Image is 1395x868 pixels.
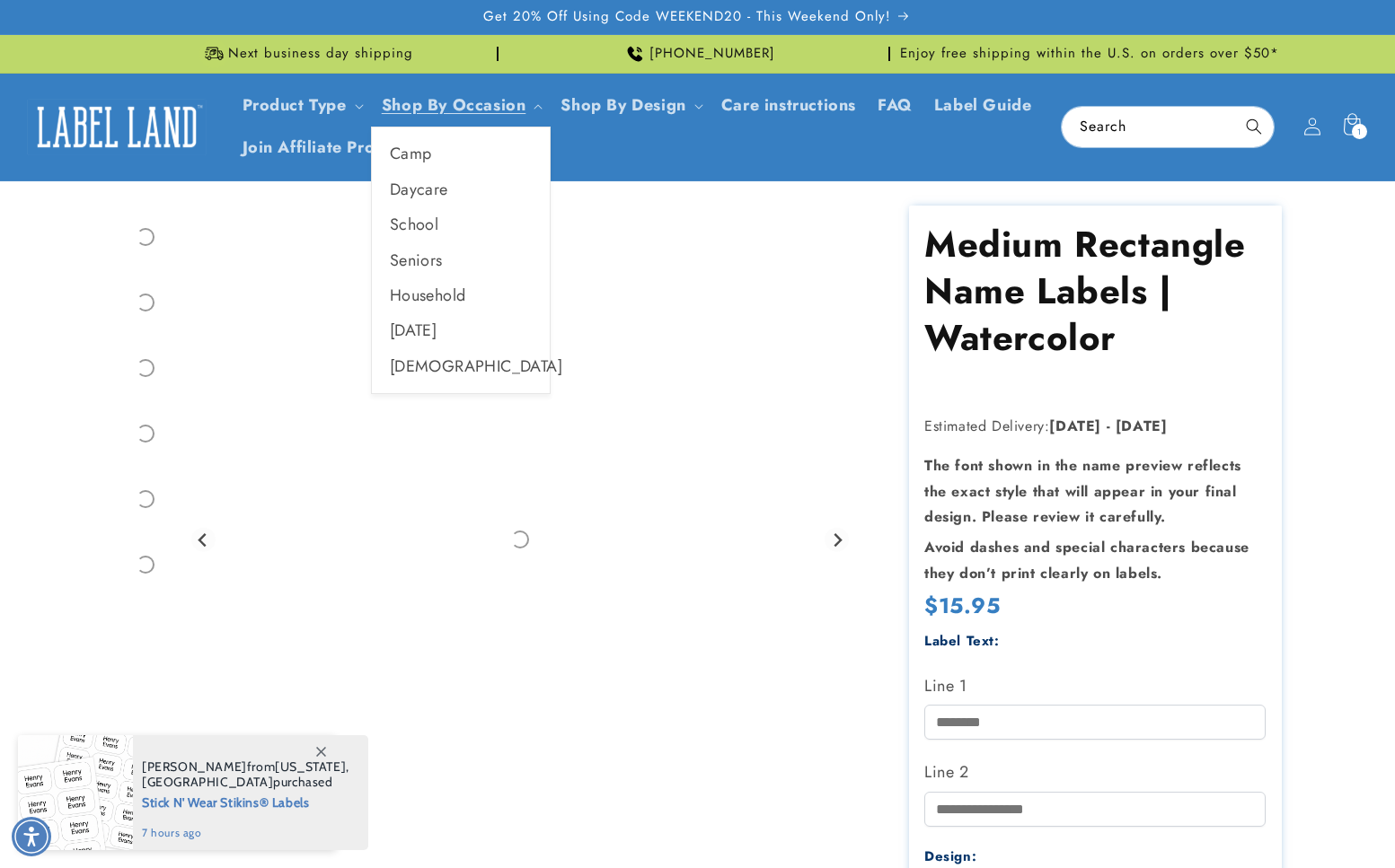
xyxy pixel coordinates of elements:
a: [DEMOGRAPHIC_DATA] [372,349,550,384]
summary: Shop By Design [550,84,710,127]
a: Label Land [21,92,214,162]
span: Care instructions [721,95,856,116]
span: Shop By Occasion [382,95,526,116]
summary: Shop By Occasion [371,84,551,127]
h1: Medium Rectangle Name Labels | Watercolor [924,221,1266,361]
span: [PERSON_NAME] [142,758,247,775]
a: School [372,207,550,242]
p: Estimated Delivery: [924,414,1266,440]
span: 7 hours ago [142,825,349,841]
div: Go to slide 3 [114,337,177,399]
div: Announcement [897,35,1282,73]
button: Go to last slide [191,528,216,552]
span: Get 20% Off Using Code WEEKEND20 - This Weekend Only! [483,8,891,26]
div: Announcement [506,35,890,73]
span: Label Guide [934,95,1032,116]
span: $15.95 [924,592,1001,619]
iframe: Gorgias live chat messenger [1215,791,1377,850]
a: Shop By Design [561,93,685,117]
a: Seniors [372,243,550,278]
a: [DATE] [372,313,550,348]
label: Line 1 [924,671,1266,700]
strong: Avoid dashes and special characters because they don’t print clearly on labels. [924,537,1249,583]
a: Product Type [243,93,347,117]
span: FAQ [878,95,913,116]
span: 1 [1357,124,1362,139]
span: Stick N' Wear Stikins® Labels [142,790,349,812]
div: Go to slide 1 [114,206,177,268]
div: Announcement [114,35,499,73]
strong: [DATE] [1049,416,1101,436]
a: FAQ [867,84,923,127]
span: [US_STATE] [275,758,346,775]
div: Go to slide 5 [114,468,177,530]
strong: The font shown in the name preview reflects the exact style that will appear in your final design... [924,455,1241,528]
a: Household [372,278,550,313]
a: Care instructions [711,84,867,127]
a: Camp [372,136,550,171]
label: Label Text: [924,631,1000,651]
div: Go to slide 4 [114,402,177,465]
summary: Product Type [232,84,371,127]
a: Join Affiliate Program [232,127,427,169]
span: Enjoy free shipping within the U.S. on orders over $50* [900,45,1279,63]
button: Search [1234,107,1274,146]
strong: [DATE] [1116,416,1168,436]
button: Next slide [825,528,849,552]
img: Label Land [27,99,207,154]
div: Go to slide 6 [114,533,177,596]
strong: - [1107,416,1111,436]
span: Join Affiliate Program [243,137,416,158]
a: Label Guide [923,84,1043,127]
span: [PHONE_NUMBER] [649,45,775,63]
span: from , purchased [142,759,349,790]
span: Next business day shipping [228,45,413,63]
label: Line 2 [924,758,1266,786]
a: Daycare [372,172,550,207]
div: Go to slide 2 [114,271,177,334]
span: [GEOGRAPHIC_DATA] [142,774,273,790]
div: Accessibility Menu [12,817,51,856]
label: Design: [924,846,976,866]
